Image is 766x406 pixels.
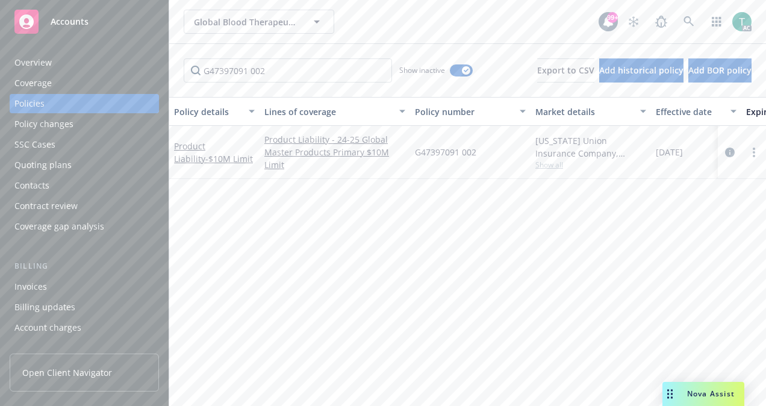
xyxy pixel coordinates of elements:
div: Drag to move [662,382,677,406]
a: Coverage gap analysis [10,217,159,236]
div: 99+ [607,12,618,23]
a: Policies [10,94,159,113]
span: G47397091 002 [415,146,476,158]
div: Policy changes [14,114,73,134]
a: Coverage [10,73,159,93]
div: Installment plans [14,339,85,358]
span: Global Blood Therapeutics, Inc. [194,16,298,28]
a: circleInformation [723,145,737,160]
a: Billing updates [10,298,159,317]
div: Contract review [14,196,78,216]
div: Quoting plans [14,155,72,175]
a: Installment plans [10,339,159,358]
button: Global Blood Therapeutics, Inc. [184,10,334,34]
div: Lines of coverage [264,105,392,118]
div: Effective date [656,105,723,118]
a: Invoices [10,277,159,296]
button: Effective date [651,97,741,126]
span: Add historical policy [599,64,683,76]
a: Account charges [10,318,159,337]
button: Add BOR policy [688,58,752,83]
span: Export to CSV [537,64,594,76]
a: Policy changes [10,114,159,134]
div: Policy details [174,105,241,118]
span: Show inactive [399,65,445,75]
a: Switch app [705,10,729,34]
div: Coverage [14,73,52,93]
button: Market details [531,97,651,126]
div: [US_STATE] Union Insurance Company, Chubb Group [535,134,646,160]
a: Contacts [10,176,159,195]
a: Search [677,10,701,34]
button: Policy details [169,97,260,126]
a: more [747,145,761,160]
button: Policy number [410,97,531,126]
span: Nova Assist [687,389,735,399]
a: Overview [10,53,159,72]
a: Accounts [10,5,159,39]
a: Stop snowing [621,10,646,34]
span: [DATE] [656,146,683,158]
button: Export to CSV [537,58,594,83]
span: Accounts [51,17,89,27]
a: Contract review [10,196,159,216]
div: Billing updates [14,298,75,317]
a: Product Liability - 24-25 Global Master Products Primary $10M Limit [264,133,405,171]
div: Account charges [14,318,81,337]
div: Policies [14,94,45,113]
a: Report a Bug [649,10,673,34]
span: - $10M Limit [205,153,253,164]
div: Billing [10,260,159,272]
div: Invoices [14,277,47,296]
div: Policy number [415,105,512,118]
div: Overview [14,53,52,72]
div: SSC Cases [14,135,55,154]
img: photo [732,12,752,31]
button: Add historical policy [599,58,683,83]
button: Nova Assist [662,382,744,406]
div: Contacts [14,176,49,195]
div: Market details [535,105,633,118]
span: Show all [535,160,646,170]
span: Add BOR policy [688,64,752,76]
a: Quoting plans [10,155,159,175]
input: Filter by keyword... [184,58,392,83]
div: Coverage gap analysis [14,217,104,236]
a: SSC Cases [10,135,159,154]
a: Product Liability [174,140,253,164]
button: Lines of coverage [260,97,410,126]
span: Open Client Navigator [22,366,112,379]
